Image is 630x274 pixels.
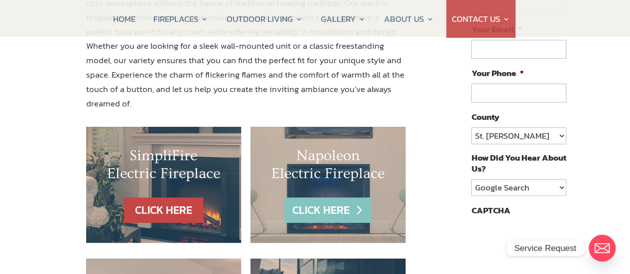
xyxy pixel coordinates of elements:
[106,147,221,187] h2: SimpliFire Electric Fireplace
[471,221,623,260] iframe: reCAPTCHA
[471,68,523,79] label: Your Phone
[284,197,371,223] a: CLICK HERE
[124,197,203,223] a: CLICK HERE
[471,111,499,122] label: County
[589,235,616,262] a: Email
[471,205,510,216] label: CAPTCHA
[471,152,566,174] label: How Did You Hear About Us?
[270,147,385,187] h2: Napoleon Electric Fireplace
